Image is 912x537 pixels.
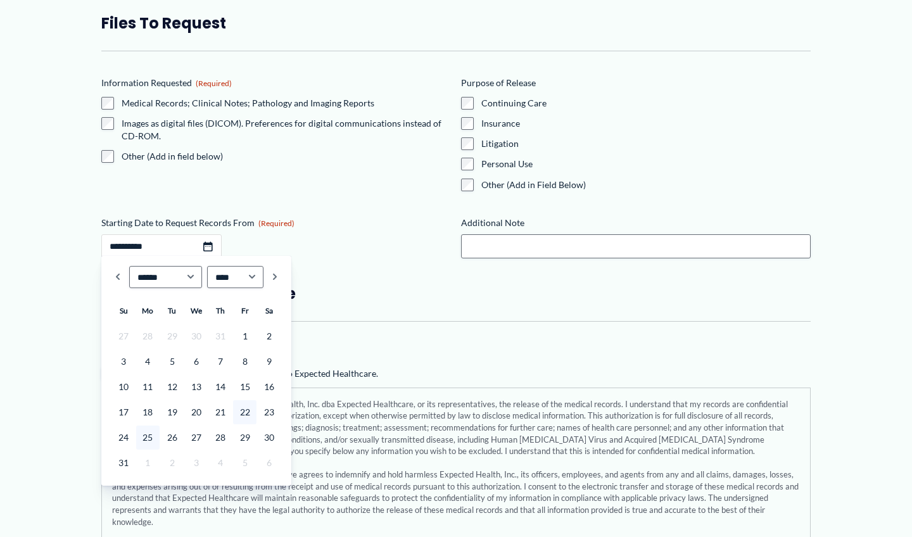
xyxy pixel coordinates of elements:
a: 6 [185,350,208,374]
a: 13 [185,375,208,399]
a: 29 [233,426,256,450]
span: (Required) [196,79,232,88]
a: 24 [112,426,135,450]
a: 12 [161,375,184,399]
span: 27 [112,324,135,348]
span: Saturday [265,306,273,315]
span: Tuesday [168,306,176,315]
a: 14 [209,375,232,399]
span: 1 [136,451,159,475]
legend: Information Requested [101,77,232,89]
span: 2 [161,451,184,475]
a: 17 [112,400,135,424]
select: Select month [129,266,202,288]
span: Monday [142,306,153,315]
span: 5 [233,451,256,475]
span: 30 [185,324,208,348]
h3: Files to Request [101,13,811,33]
a: 28 [209,426,232,450]
a: 7 [209,350,232,374]
span: Sunday [120,306,128,315]
label: Starting Date to Request Records From [101,217,451,229]
a: 8 [233,350,256,374]
label: Litigation [481,137,811,150]
a: Prev [111,266,124,288]
a: 4 [136,350,159,374]
a: 30 [258,426,281,450]
legend: Purpose of Release [461,77,536,89]
span: (Required) [258,218,294,228]
h3: Authorization of Release [101,284,811,303]
span: 3 [185,451,208,475]
label: Insurance [481,117,811,130]
label: Images as digital files (DICOM). Preferences for digital communications instead of CD-ROM. [122,117,451,142]
a: Next [269,266,281,288]
a: 31 [112,451,135,475]
span: 28 [136,324,159,348]
a: 27 [185,426,208,450]
label: Additional Note [461,217,811,229]
span: 4 [209,451,232,475]
a: 25 [136,426,159,450]
label: Medical Records; Clinical Notes; Pathology and Imaging Reports [122,97,451,110]
a: 18 [136,400,159,424]
a: 5 [161,350,184,374]
a: 9 [258,350,281,374]
a: 15 [233,375,256,399]
select: Select year [207,266,264,288]
label: Personal Use [481,158,811,170]
a: 16 [258,375,281,399]
span: Wednesday [191,306,202,315]
span: Friday [241,306,249,315]
span: 31 [209,324,232,348]
a: 19 [161,400,184,424]
a: 3 [112,350,135,374]
a: 26 [161,426,184,450]
span: Thursday [216,306,225,315]
label: Continuing Care [481,97,811,110]
a: 20 [185,400,208,424]
a: 11 [136,375,159,399]
a: 2 [258,324,281,348]
a: 10 [112,375,135,399]
a: 21 [209,400,232,424]
span: 29 [161,324,184,348]
span: 6 [258,451,281,475]
label: Other (Add in Field Below) [481,179,811,191]
a: 1 [233,324,256,348]
label: Other (Add in field below) [122,150,451,163]
a: 22 [233,400,256,424]
a: 23 [258,400,281,424]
